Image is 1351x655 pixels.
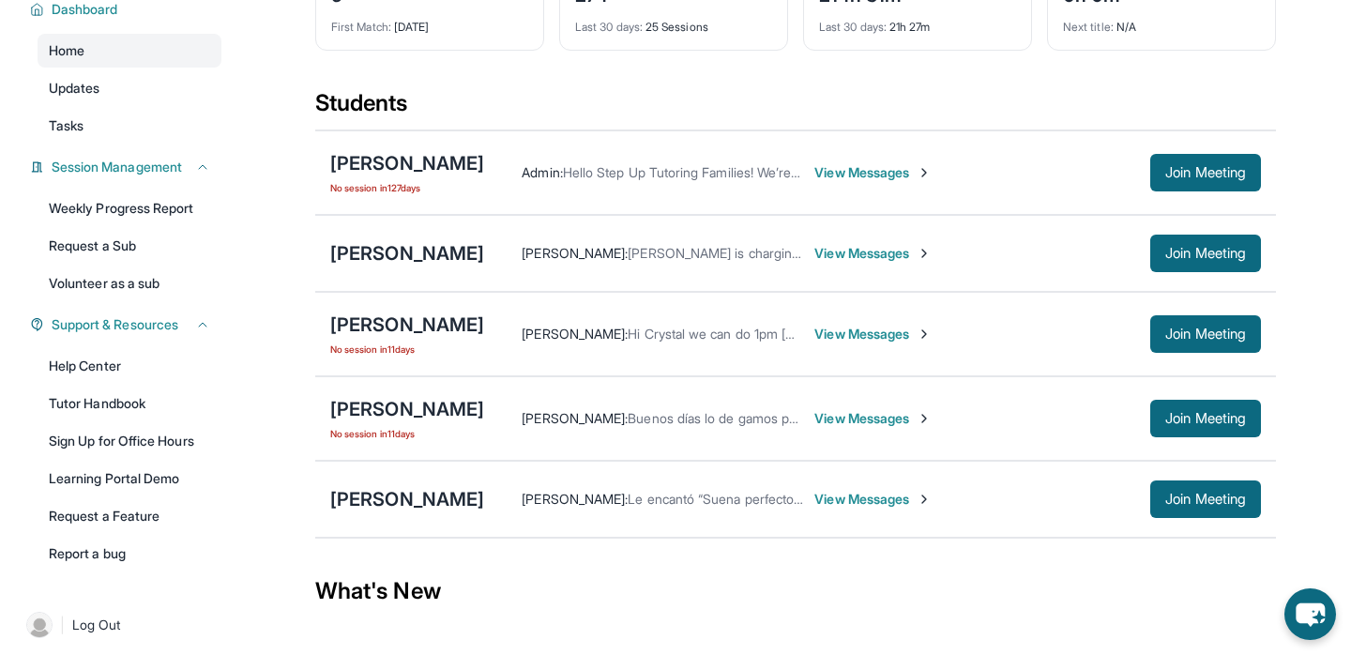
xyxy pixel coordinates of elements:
[917,327,932,342] img: Chevron-Right
[38,424,221,458] a: Sign Up for Office Hours
[814,490,932,509] span: View Messages
[814,244,932,263] span: View Messages
[331,8,528,35] div: [DATE]
[38,387,221,420] a: Tutor Handbook
[38,229,221,263] a: Request a Sub
[1150,400,1261,437] button: Join Meeting
[1165,413,1246,424] span: Join Meeting
[330,396,484,422] div: [PERSON_NAME]
[1063,8,1260,35] div: N/A
[575,20,643,34] span: Last 30 days :
[575,8,772,35] div: 25 Sessions
[330,426,484,441] span: No session in 11 days
[330,180,484,195] span: No session in 127 days
[315,88,1276,129] div: Students
[522,164,562,180] span: Admin :
[917,492,932,507] img: Chevron-Right
[19,604,221,646] a: |Log Out
[38,191,221,225] a: Weekly Progress Report
[1165,248,1246,259] span: Join Meeting
[49,116,83,135] span: Tasks
[814,163,932,182] span: View Messages
[1165,167,1246,178] span: Join Meeting
[38,462,221,495] a: Learning Portal Demo
[38,34,221,68] a: Home
[72,616,121,634] span: Log Out
[1150,315,1261,353] button: Join Meeting
[49,79,100,98] span: Updates
[49,41,84,60] span: Home
[917,246,932,261] img: Chevron-Right
[330,240,484,267] div: [PERSON_NAME]
[814,409,932,428] span: View Messages
[1284,588,1336,640] button: chat-button
[814,325,932,343] span: View Messages
[315,550,1276,632] div: What's New
[917,411,932,426] img: Chevron-Right
[38,267,221,300] a: Volunteer as a sub
[330,150,484,176] div: [PERSON_NAME]
[331,20,391,34] span: First Match :
[819,8,1016,35] div: 21h 27m
[38,71,221,105] a: Updates
[522,491,628,507] span: [PERSON_NAME] :
[330,342,484,357] span: No session in 11 days
[1150,235,1261,272] button: Join Meeting
[1150,154,1261,191] button: Join Meeting
[628,326,822,342] span: Hi Crystal we can do 1pm [DATE]
[1063,20,1114,34] span: Next title :
[1165,328,1246,340] span: Join Meeting
[522,410,628,426] span: [PERSON_NAME] :
[1150,480,1261,518] button: Join Meeting
[38,349,221,383] a: Help Center
[44,158,210,176] button: Session Management
[44,315,210,334] button: Support & Resources
[628,491,917,507] span: Le encantó “Suena perfecto, muchas gracias 🙏🏽”
[1165,494,1246,505] span: Join Meeting
[38,109,221,143] a: Tasks
[52,315,178,334] span: Support & Resources
[60,614,65,636] span: |
[26,612,53,638] img: user-img
[330,312,484,338] div: [PERSON_NAME]
[819,20,887,34] span: Last 30 days :
[522,326,628,342] span: [PERSON_NAME] :
[52,158,182,176] span: Session Management
[522,245,628,261] span: [PERSON_NAME] :
[917,165,932,180] img: Chevron-Right
[38,537,221,571] a: Report a bug
[330,486,484,512] div: [PERSON_NAME]
[38,499,221,533] a: Request a Feature
[628,245,1179,261] span: [PERSON_NAME] is charging her computer right now at 1pm is fine to do the tutoring session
